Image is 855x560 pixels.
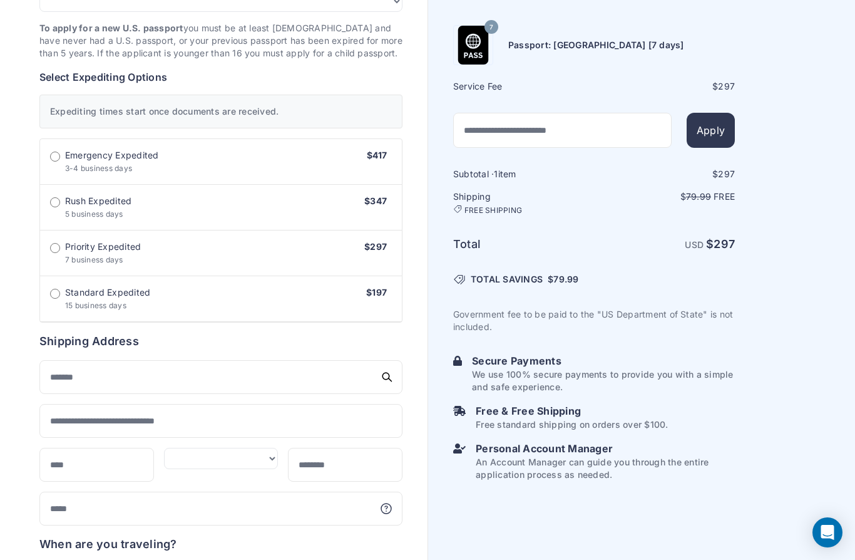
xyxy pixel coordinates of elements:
[471,273,543,286] span: TOTAL SAVINGS
[714,237,735,251] span: 297
[685,239,704,250] span: USD
[39,22,402,60] p: you must be at least [DEMOGRAPHIC_DATA] and have never had a U.S. passport, or your previous pass...
[366,287,387,298] span: $197
[686,191,711,202] span: 79.99
[464,205,522,215] span: FREE SHIPPING
[472,368,735,393] p: We use 100% secure payments to provide you with a simple and safe experience.
[65,163,132,173] span: 3-4 business days
[65,286,150,299] span: Standard Expedited
[508,39,684,51] h6: Passport: [GEOGRAPHIC_DATA] [7 days]
[595,168,735,180] div: $
[687,113,735,148] button: Apply
[476,403,668,418] h6: Free & Free Shipping
[39,70,402,85] h6: Select Expediting Options
[65,209,123,219] span: 5 business days
[494,169,498,179] span: 1
[364,195,387,206] span: $347
[553,274,578,284] span: 79.99
[453,308,735,333] p: Government fee to be paid to the "US Department of State" is not included.
[65,301,126,310] span: 15 business days
[39,333,402,350] h6: Shipping Address
[476,441,735,456] h6: Personal Account Manager
[39,23,183,33] strong: To apply for a new U.S. passport
[718,81,735,91] span: 297
[714,191,735,202] span: Free
[65,195,131,207] span: Rush Expedited
[453,168,593,180] h6: Subtotal · item
[453,236,593,253] h6: Total
[39,536,177,553] h6: When are you traveling?
[39,95,402,128] div: Expediting times start once documents are received.
[476,456,735,481] p: An Account Manager can guide you through the entire application process as needed.
[364,241,387,252] span: $297
[489,19,493,35] span: 7
[472,353,735,368] h6: Secure Payments
[718,169,735,179] span: 297
[706,237,735,251] strong: $
[812,517,842,547] div: Open Intercom Messenger
[65,241,141,253] span: Priority Expedited
[595,80,735,93] div: $
[453,80,593,93] h6: Service Fee
[367,150,387,160] span: $417
[454,26,493,65] img: Product Name
[65,255,123,264] span: 7 business days
[65,149,159,162] span: Emergency Expedited
[380,502,392,515] svg: More information
[476,418,668,431] p: Free standard shipping on orders over $100.
[453,190,593,215] h6: Shipping
[595,190,735,203] p: $
[548,273,578,286] span: $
